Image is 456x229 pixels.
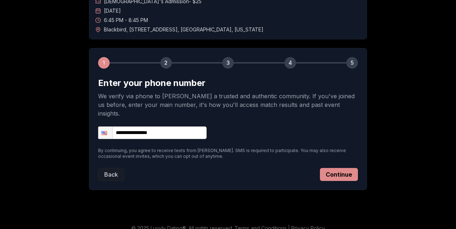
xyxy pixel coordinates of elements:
p: By continuing, you agree to receive texts from [PERSON_NAME]. SMS is required to participate. You... [98,148,358,159]
div: 5 [346,57,358,69]
button: Back [98,168,124,181]
span: 6:45 PM - 8:45 PM [104,17,148,24]
div: 3 [222,57,234,69]
div: 4 [284,57,296,69]
button: Continue [320,168,358,181]
div: United States: + 1 [98,127,112,139]
span: Blackbird , [STREET_ADDRESS] , [GEOGRAPHIC_DATA] , [US_STATE] [104,26,263,33]
div: 2 [160,57,172,69]
h2: Enter your phone number [98,77,358,89]
p: We verify via phone to [PERSON_NAME] a trusted and authentic community. If you've joined us befor... [98,92,358,118]
div: 1 [98,57,110,69]
span: [DATE] [104,7,121,14]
